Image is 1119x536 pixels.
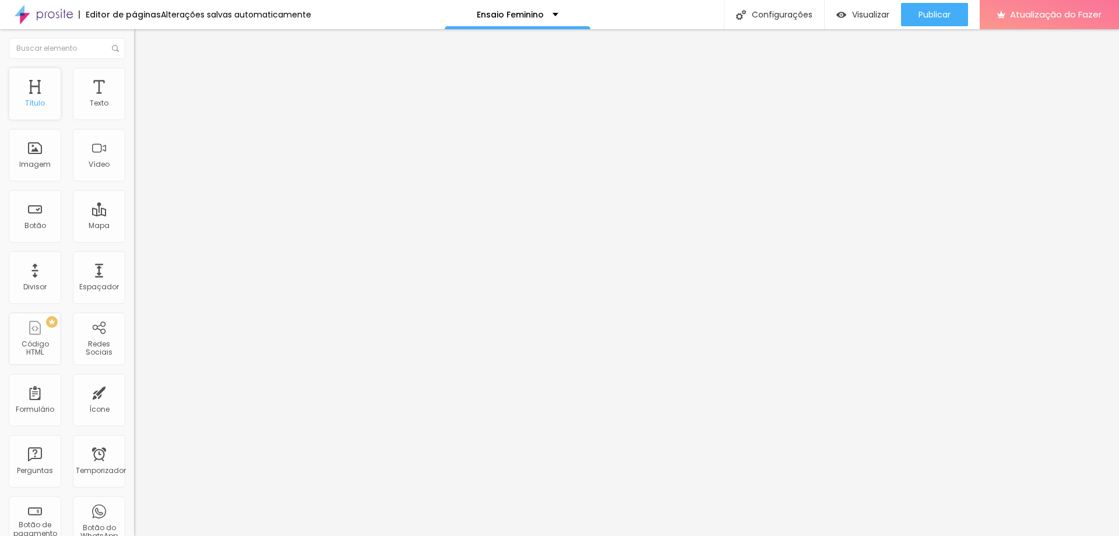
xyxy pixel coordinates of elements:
[89,404,110,414] font: Ícone
[23,282,47,292] font: Divisor
[19,159,51,169] font: Imagem
[852,9,889,20] font: Visualizar
[86,339,112,357] font: Redes Sociais
[9,38,125,59] input: Buscar elemento
[76,465,126,475] font: Temporizador
[1010,8,1102,20] font: Atualização do Fazer
[89,159,110,169] font: Vídeo
[112,45,119,52] img: Ícone
[25,98,45,108] font: Título
[134,29,1119,536] iframe: Editor
[22,339,49,357] font: Código HTML
[17,465,53,475] font: Perguntas
[825,3,901,26] button: Visualizar
[477,9,544,20] font: Ensaio Feminino
[901,3,968,26] button: Publicar
[79,282,119,292] font: Espaçador
[24,220,46,230] font: Botão
[89,220,110,230] font: Mapa
[86,9,161,20] font: Editor de páginas
[836,10,846,20] img: view-1.svg
[16,404,54,414] font: Formulário
[161,9,311,20] font: Alterações salvas automaticamente
[90,98,108,108] font: Texto
[752,9,812,20] font: Configurações
[736,10,746,20] img: Ícone
[919,9,951,20] font: Publicar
